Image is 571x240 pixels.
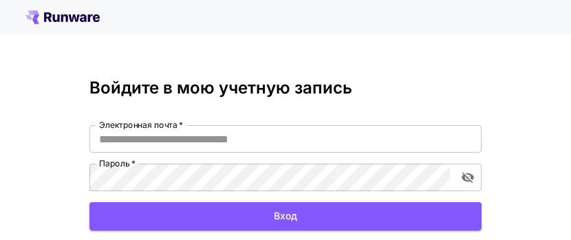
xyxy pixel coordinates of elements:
button: Вход [89,202,482,230]
ya-tr-span: Пароль [99,158,129,168]
button: переключить видимость пароля [455,165,480,190]
ya-tr-span: Войдите в мою учетную запись [89,78,352,98]
ya-tr-span: Вход [274,208,297,225]
ya-tr-span: Электронная почта [99,120,177,130]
